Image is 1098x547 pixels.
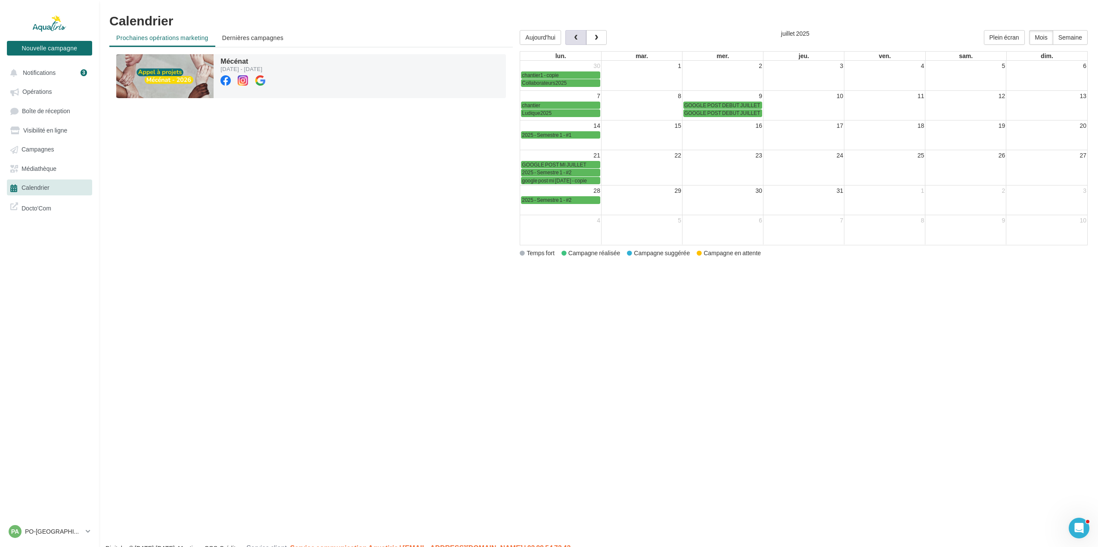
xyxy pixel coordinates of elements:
[697,249,761,257] div: Campagne en attente
[763,215,844,226] td: 7
[5,122,94,138] a: Visibilité en ligne
[682,150,763,161] td: 23
[1029,30,1053,45] button: Mois
[925,185,1006,196] td: 2
[7,41,92,56] button: Nouvelle campagne
[1006,150,1087,161] td: 27
[1006,215,1087,226] td: 10
[521,169,600,176] a: 2025 - Semestre 1 - #2
[601,215,682,226] td: 5
[522,80,567,86] span: Collaborateurs2025
[520,91,601,102] td: 7
[925,150,1006,161] td: 26
[220,66,317,72] div: [DATE] - [DATE]
[684,110,776,116] span: GOOGLE POST DEBUT JUILLET - copie
[522,132,571,138] span: 2025 - Semestre 1 - #1
[5,65,90,80] button: Notifications 3
[763,52,844,60] th: jeu.
[1006,61,1087,71] td: 6
[683,109,762,117] a: GOOGLE POST DEBUT JUILLET - copie
[601,91,682,102] td: 8
[220,57,248,65] span: Mécénat
[521,131,600,139] a: 2025 - Semestre 1 - #1
[844,215,925,226] td: 8
[7,523,92,540] a: PA PO-[GEOGRAPHIC_DATA]-HERAULT
[81,69,87,76] div: 3
[561,249,620,257] div: Campagne réalisée
[627,249,690,257] div: Campagne suggérée
[763,91,844,102] td: 10
[844,61,925,71] td: 4
[844,121,925,131] td: 18
[925,121,1006,131] td: 19
[22,165,56,172] span: Médiathèque
[1006,185,1087,196] td: 3
[522,161,586,168] span: GOOGLE POST MI JUILLET
[682,121,763,131] td: 16
[925,52,1006,60] th: sam.
[763,185,844,196] td: 31
[520,61,601,71] td: 30
[984,30,1025,45] button: Plein écran
[682,215,763,226] td: 6
[925,61,1006,71] td: 5
[521,196,600,204] a: 2025 - Semestre 1 - #2
[601,185,682,196] td: 29
[1006,91,1087,102] td: 13
[1053,30,1088,45] button: Semaine
[763,61,844,71] td: 3
[5,103,94,119] a: Boîte de réception
[5,179,94,195] a: Calendrier
[522,197,571,203] span: 2025 - Semestre 1 - #2
[520,185,601,196] td: 28
[682,91,763,102] td: 9
[5,199,94,216] a: Docto'Com
[682,61,763,71] td: 2
[682,185,763,196] td: 30
[5,83,94,99] a: Opérations
[925,215,1006,226] td: 9
[23,69,56,76] span: Notifications
[522,102,540,108] span: chantier
[522,169,571,176] span: 2025 - Semestre 1 - #2
[520,215,601,226] td: 4
[109,14,1088,27] h1: Calendrier
[522,177,587,184] span: google post mi [DATE] - copie
[763,150,844,161] td: 24
[22,107,70,114] span: Boîte de réception
[925,91,1006,102] td: 12
[684,102,760,108] span: GOOGLE POST DEBUT JUILLET
[844,52,925,60] th: ven.
[520,249,554,257] div: Temps fort
[521,102,600,109] a: chantier
[520,52,601,60] th: lun.
[522,110,552,116] span: Ludique2025
[601,61,682,71] td: 1
[25,527,82,536] p: PO-[GEOGRAPHIC_DATA]-HERAULT
[682,52,763,60] th: mer.
[11,527,19,536] span: PA
[521,71,600,79] a: chantier1 - copie
[23,127,67,134] span: Visibilité en ligne
[683,102,762,109] a: GOOGLE POST DEBUT JUILLET
[844,91,925,102] td: 11
[22,202,51,212] span: Docto'Com
[520,121,601,131] td: 14
[5,161,94,176] a: Médiathèque
[522,72,558,78] span: chantier1 - copie
[601,150,682,161] td: 22
[5,141,94,157] a: Campagnes
[22,146,54,153] span: Campagnes
[763,121,844,131] td: 17
[781,30,810,37] h2: juillet 2025
[601,52,682,60] th: mar.
[844,185,925,196] td: 1
[22,88,52,96] span: Opérations
[521,177,600,184] a: google post mi [DATE] - copie
[1006,52,1087,60] th: dim.
[601,121,682,131] td: 15
[116,34,208,41] span: Prochaines opérations marketing
[844,150,925,161] td: 25
[1069,518,1089,538] iframe: Intercom live chat
[520,150,601,161] td: 21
